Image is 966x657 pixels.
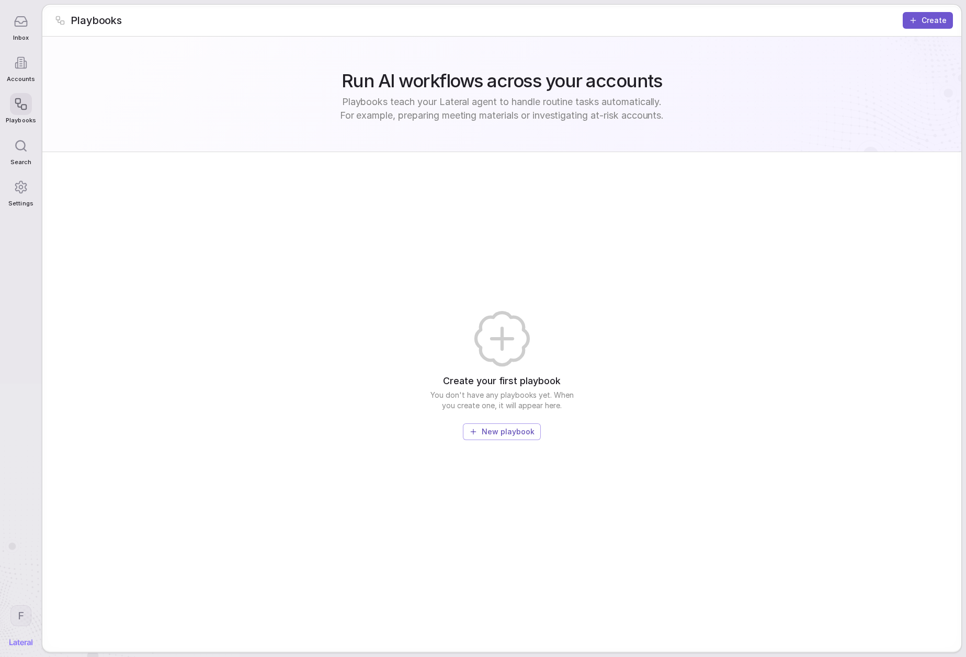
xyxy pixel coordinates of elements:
[6,117,36,124] span: Playbooks
[903,12,953,29] button: Create
[9,639,32,646] img: Lateral
[6,5,36,47] a: Inbox
[6,171,36,212] a: Settings
[335,95,669,122] span: Playbooks teach your Lateral agent to handle routine tasks automatically. For example, preparing ...
[71,13,122,28] span: Playbooks
[429,390,575,411] span: You don't have any playbooks yet. When you create one, it will appear here.
[6,88,36,129] a: Playbooks
[18,609,24,623] span: F
[10,159,31,166] span: Search
[6,47,36,88] a: Accounts
[13,34,29,41] span: Inbox
[342,70,663,91] span: Run AI workflows across your accounts
[8,200,33,207] span: Settings
[443,374,561,388] span: Create your first playbook
[7,76,35,83] span: Accounts
[463,423,541,440] button: New playbook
